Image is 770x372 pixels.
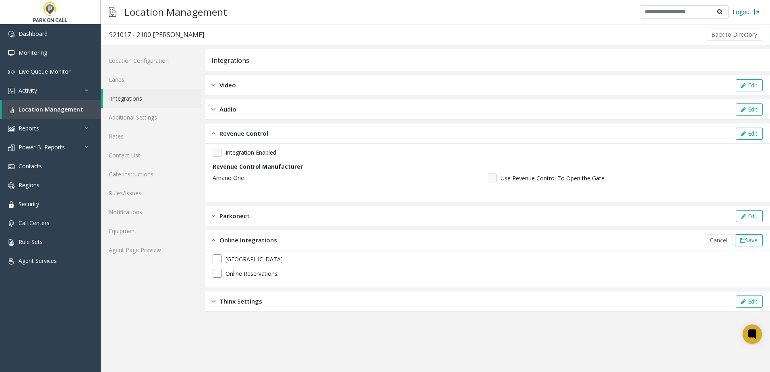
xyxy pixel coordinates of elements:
label: Revenue Control Manufacturer [213,162,303,171]
label: Online Reservations [226,269,277,278]
span: Location Management [19,105,83,113]
img: 'icon' [8,69,14,75]
button: Edit [736,210,763,222]
img: logout [753,8,760,16]
img: closed [211,297,215,306]
span: Live Queue Monitor [19,68,70,75]
a: Additional Settings [101,108,201,127]
span: Integration Enabled [226,148,276,157]
img: 'icon' [8,126,14,132]
button: Edit [736,103,763,116]
h3: Location Management [120,2,231,22]
span: Contacts [19,162,42,170]
span: Power BI Reports [19,143,65,151]
img: pageIcon [109,2,116,22]
img: 'icon' [8,182,14,189]
button: Edit [736,128,763,140]
label: [GEOGRAPHIC_DATA] [226,255,283,263]
span: Use Revenue Control To Open the Gate [501,174,604,182]
img: 'icon' [8,107,14,113]
div: Integrations [211,55,249,66]
img: 'icon' [8,88,14,94]
span: Audio [219,105,236,114]
a: Rules/Issues [101,184,201,203]
a: Rates [101,127,201,146]
img: closed [211,211,215,221]
a: Location Configuration [101,51,201,70]
span: Cancel [710,236,727,244]
img: closed [211,81,215,90]
span: Call Centers [19,219,50,227]
button: Edit [736,79,763,91]
span: Monitoring [19,49,47,56]
div: 921017 - 2100 [PERSON_NAME] [109,29,204,40]
img: opened [211,236,215,245]
p: Amano One [213,174,484,182]
img: 'icon' [8,220,14,227]
span: Reports [19,124,39,132]
img: 'icon' [8,145,14,151]
span: Parkonect [219,211,250,221]
img: opened [211,129,215,138]
a: Integrations [103,89,201,108]
button: Cancel [705,234,733,246]
span: Dashboard [19,30,48,37]
span: Security [19,200,39,208]
img: 'icon' [8,258,14,265]
img: 'icon' [8,31,14,37]
span: Video [219,81,236,90]
img: 'icon' [8,50,14,56]
img: closed [211,105,215,114]
a: Location Management [2,100,101,119]
a: Equipment [101,221,201,240]
span: Save [745,236,758,244]
img: 'icon' [8,201,14,208]
span: Regions [19,181,39,189]
span: Activity [19,87,37,94]
button: Save [735,234,763,246]
span: Online Integrations [219,236,277,245]
span: Revenue Control [219,129,268,138]
img: 'icon' [8,163,14,170]
button: Edit [736,296,763,308]
a: Logout [733,8,760,16]
img: 'icon' [8,239,14,246]
a: Gate Instructions [101,165,201,184]
span: Thinx Settings [219,297,262,306]
a: Agent Page Preview [101,240,201,259]
button: Back to Directory [706,29,762,41]
a: Lanes [101,70,201,89]
a: Notifications [101,203,201,221]
span: Agent Services [19,257,57,265]
span: Rule Sets [19,238,43,246]
a: Contact List [101,146,201,165]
